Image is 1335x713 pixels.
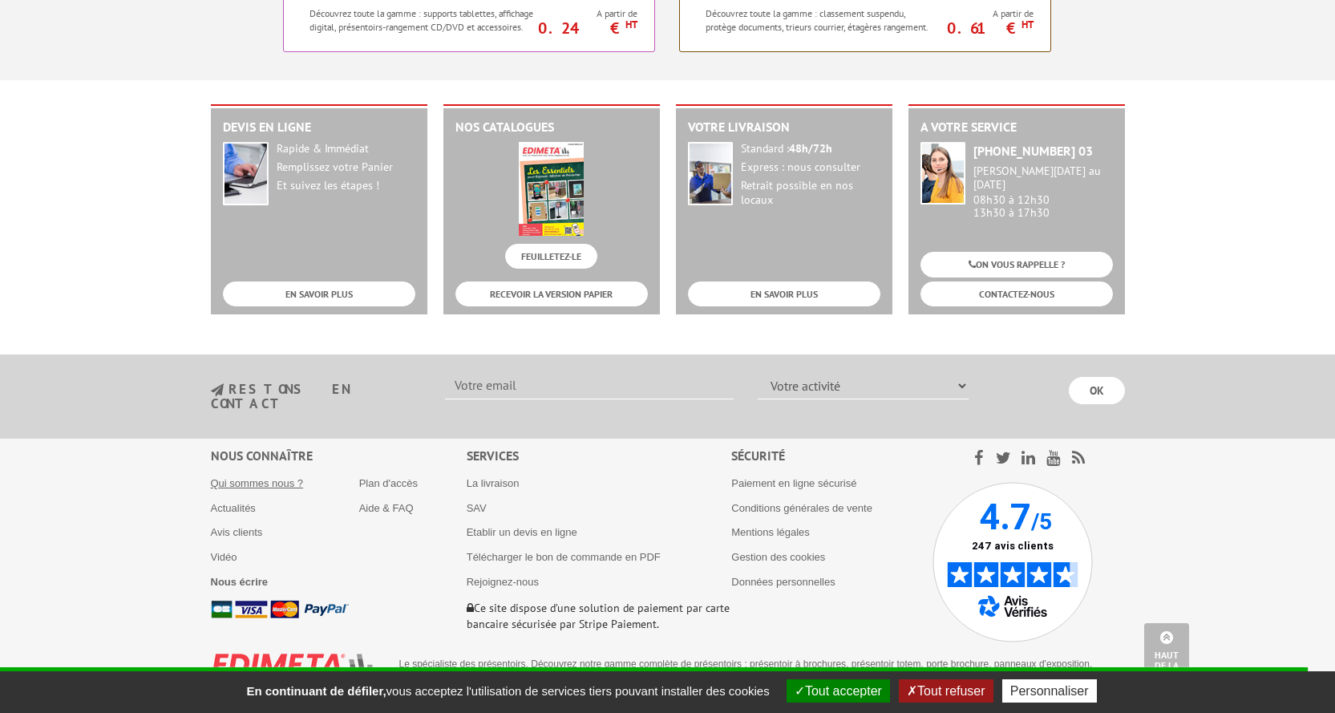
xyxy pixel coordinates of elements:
[1069,377,1125,404] input: OK
[238,684,777,698] span: vous acceptez l'utilisation de services tiers pouvant installer des cookies
[223,142,269,205] img: widget-devis.jpg
[973,164,1113,192] div: [PERSON_NAME][DATE] au [DATE]
[467,600,732,632] p: Ce site dispose d’une solution de paiement par carte bancaire sécurisée par Stripe Paiement.
[211,477,304,489] a: Qui sommes nous ?
[731,502,872,514] a: Conditions générales de vente
[1021,18,1034,31] sup: HT
[467,576,539,588] a: Rejoignez-nous
[932,482,1093,642] img: Avis Vérifiés - 4.7 sur 5 - 247 avis clients
[359,477,418,489] a: Plan d'accès
[211,383,422,411] h3: restons en contact
[211,502,256,514] a: Actualités
[445,372,734,399] input: Votre email
[688,120,880,135] h2: Votre livraison
[211,383,224,397] img: newsletter.jpg
[731,551,825,563] a: Gestion des cookies
[467,526,577,538] a: Etablir un devis en ligne
[543,7,638,20] span: A partir de
[211,447,467,465] div: Nous connaître
[535,23,638,33] p: 0.24 €
[223,282,415,306] a: EN SAVOIR PLUS
[625,18,637,31] sup: HT
[741,160,880,175] div: Express : nous consulter
[211,551,237,563] a: Vidéo
[920,142,965,205] img: widget-service.jpg
[467,447,732,465] div: Services
[688,142,733,205] img: widget-livraison.jpg
[731,526,810,538] a: Mentions légales
[920,252,1113,277] a: ON VOUS RAPPELLE ?
[455,282,648,306] a: RECEVOIR LA VERSION PAPIER
[1144,623,1189,689] a: Haut de la page
[455,120,648,135] h2: Nos catalogues
[899,679,993,703] button: Tout refuser
[467,477,520,489] a: La livraison
[741,179,880,208] div: Retrait possible en nos locaux
[277,179,415,193] div: Et suivez les étapes !
[277,142,415,156] div: Rapide & Immédiat
[359,502,414,514] a: Aide & FAQ
[467,551,661,563] a: Télécharger le bon de commande en PDF
[688,282,880,306] a: EN SAVOIR PLUS
[789,141,832,156] strong: 48h/72h
[246,684,386,698] strong: En continuant de défiler,
[223,120,415,135] h2: Devis en ligne
[399,658,1113,683] p: Le spécialiste des présentoirs. Découvrez notre gamme complète de présentoirs : présentoir à broc...
[920,120,1113,135] h2: A votre service
[731,576,835,588] a: Données personnelles
[741,142,880,156] div: Standard :
[931,23,1034,33] p: 0.61 €
[519,142,584,236] img: edimeta.jpeg
[467,502,487,514] a: SAV
[939,7,1034,20] span: A partir de
[731,477,856,489] a: Paiement en ligne sécurisé
[1002,679,1097,703] button: Personnaliser (fenêtre modale)
[731,447,932,465] div: Sécurité
[787,679,890,703] button: Tout accepter
[920,282,1113,306] a: CONTACTEZ-NOUS
[211,576,269,588] a: Nous écrire
[973,143,1093,159] strong: [PHONE_NUMBER] 03
[277,160,415,175] div: Remplissez votre Panier
[973,164,1113,220] div: 08h30 à 12h30 13h30 à 17h30
[706,6,934,34] p: Découvrez toute la gamme : classement suspendu, protège documents, trieurs courrier, étagères ran...
[309,6,538,34] p: Découvrez toute la gamme : supports tablettes, affichage digital, présentoirs-rangement CD/DVD et...
[505,244,597,269] a: FEUILLETEZ-LE
[211,526,263,538] a: Avis clients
